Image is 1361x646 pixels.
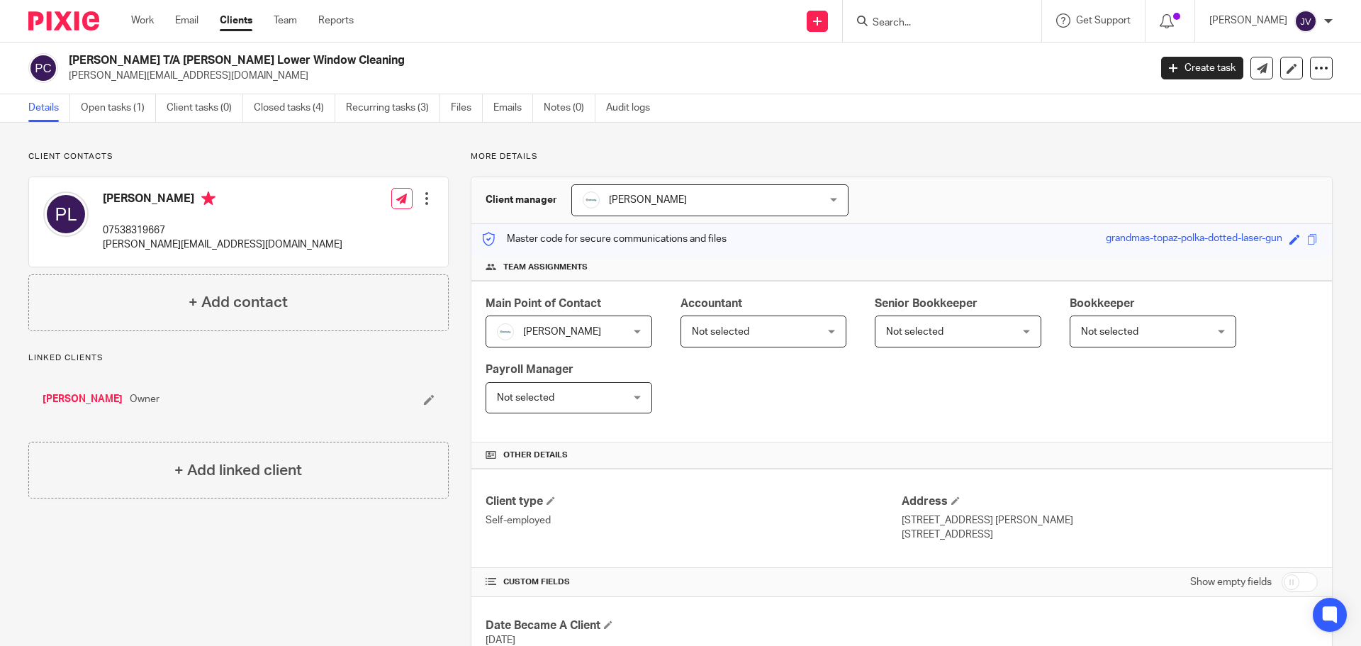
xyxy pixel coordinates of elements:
p: [PERSON_NAME][EMAIL_ADDRESS][DOMAIN_NAME] [69,69,1140,83]
a: Email [175,13,198,28]
a: Clients [220,13,252,28]
img: svg%3E [43,191,89,237]
h4: + Add contact [189,291,288,313]
span: [PERSON_NAME] [609,195,687,205]
p: [STREET_ADDRESS] [PERSON_NAME] [902,513,1318,528]
a: Client tasks (0) [167,94,243,122]
h2: [PERSON_NAME] T/A [PERSON_NAME] Lower Window Cleaning [69,53,926,68]
h4: [PERSON_NAME] [103,191,342,209]
a: Notes (0) [544,94,595,122]
p: Client contacts [28,151,449,162]
a: [PERSON_NAME] [43,392,123,406]
img: Pixie [28,11,99,30]
span: Senior Bookkeeper [875,298,978,309]
span: Not selected [497,393,554,403]
h4: CUSTOM FIELDS [486,577,902,588]
h4: Address [902,494,1318,509]
span: Get Support [1076,16,1131,26]
span: Not selected [1081,327,1138,337]
p: Linked clients [28,352,449,364]
h4: Client type [486,494,902,509]
a: Recurring tasks (3) [346,94,440,122]
a: Work [131,13,154,28]
label: Show empty fields [1190,575,1272,589]
i: Primary [201,191,215,206]
span: Not selected [886,327,943,337]
h4: Date Became A Client [486,618,902,633]
h4: + Add linked client [174,460,302,481]
p: Master code for secure communications and files [482,232,727,246]
a: Open tasks (1) [81,94,156,122]
span: Owner [130,392,159,406]
img: svg%3E [28,53,58,83]
span: Main Point of Contact [486,298,601,309]
span: Bookkeeper [1070,298,1135,309]
a: Create task [1161,57,1243,79]
a: Files [451,94,483,122]
img: svg%3E [1294,10,1317,33]
span: Team assignments [503,262,588,273]
h3: Client manager [486,193,557,207]
span: [PERSON_NAME] [523,327,601,337]
input: Search [871,17,999,30]
p: 07538319667 [103,223,342,238]
a: Team [274,13,297,28]
span: [DATE] [486,635,515,645]
span: Other details [503,450,568,461]
a: Reports [318,13,354,28]
div: grandmas-topaz-polka-dotted-laser-gun [1106,231,1282,247]
p: [PERSON_NAME][EMAIL_ADDRESS][DOMAIN_NAME] [103,238,342,252]
a: Audit logs [606,94,661,122]
span: Payroll Manager [486,364,573,375]
p: [STREET_ADDRESS] [902,528,1318,542]
a: Emails [493,94,533,122]
a: Closed tasks (4) [254,94,335,122]
p: [PERSON_NAME] [1209,13,1287,28]
img: Infinity%20Logo%20with%20Whitespace%20.png [583,191,600,208]
p: More details [471,151,1333,162]
span: Not selected [692,327,749,337]
span: Accountant [680,298,742,309]
p: Self-employed [486,513,902,528]
a: Details [28,94,70,122]
img: Infinity%20Logo%20with%20Whitespace%20.png [497,323,514,340]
